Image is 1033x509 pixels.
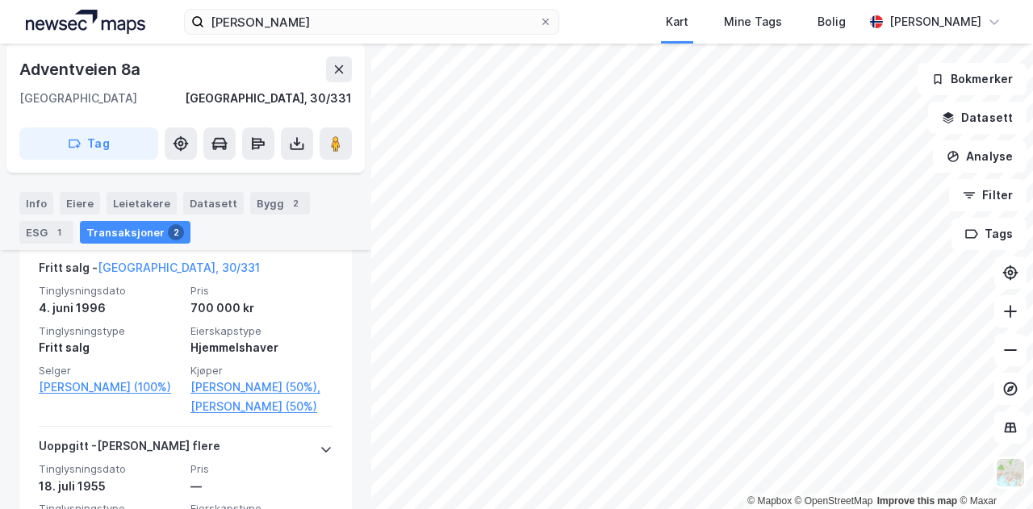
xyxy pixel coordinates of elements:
div: Adventveien 8a [19,56,144,82]
span: Eierskapstype [190,324,332,338]
button: Tags [951,218,1027,250]
span: Pris [190,462,332,476]
div: 2 [168,224,184,240]
div: 1 [51,224,67,240]
div: ESG [19,221,73,244]
a: OpenStreetMap [795,495,873,507]
button: Tag [19,127,158,160]
a: [PERSON_NAME] (100%) [39,378,181,397]
div: Leietakere [107,192,177,215]
div: Kontrollprogram for chat [952,432,1033,509]
div: Fritt salg - [39,258,260,284]
a: [PERSON_NAME] (50%) [190,397,332,416]
span: Tinglysningstype [39,324,181,338]
button: Analyse [933,140,1027,173]
div: 18. juli 1955 [39,477,181,496]
a: Mapbox [747,495,792,507]
div: Info [19,192,53,215]
div: 4. juni 1996 [39,298,181,318]
div: 2 [287,195,303,211]
span: Tinglysningsdato [39,462,181,476]
div: [GEOGRAPHIC_DATA], 30/331 [185,89,352,108]
input: Søk på adresse, matrikkel, gårdeiere, leietakere eller personer [204,10,539,34]
div: Bolig [818,12,846,31]
div: Transaksjoner [80,221,190,244]
div: Kart [666,12,688,31]
div: — [190,477,332,496]
div: [GEOGRAPHIC_DATA] [19,89,137,108]
span: Kjøper [190,364,332,378]
div: Hjemmelshaver [190,338,332,357]
button: Datasett [928,102,1027,134]
a: [GEOGRAPHIC_DATA], 30/331 [98,261,260,274]
div: Datasett [183,192,244,215]
span: Tinglysningsdato [39,284,181,298]
span: Pris [190,284,332,298]
div: [PERSON_NAME] [889,12,981,31]
div: Mine Tags [724,12,782,31]
span: Selger [39,364,181,378]
button: Filter [949,179,1027,211]
a: [PERSON_NAME] (50%), [190,378,332,397]
div: 700 000 kr [190,298,332,318]
div: Fritt salg [39,338,181,357]
button: Bokmerker [918,63,1027,95]
img: logo.a4113a55bc3d86da70a041830d287a7e.svg [26,10,145,34]
div: Bygg [250,192,310,215]
div: Uoppgitt - [PERSON_NAME] flere [39,436,220,462]
div: Eiere [60,192,100,215]
iframe: Chat Widget [952,432,1033,509]
a: Improve this map [877,495,957,507]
